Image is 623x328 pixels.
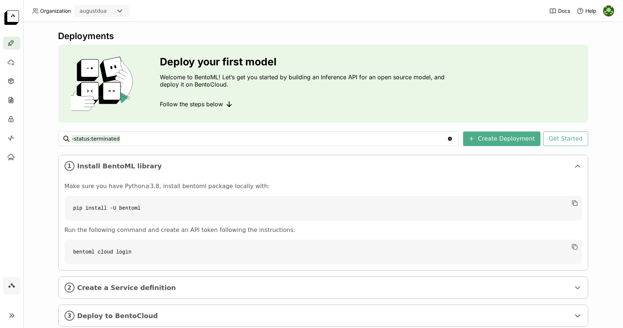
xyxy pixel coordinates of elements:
p: Welcome to BentoML! Let’s get you started by building an Inference API for an open source model, ... [160,73,449,88]
code: bentoml cloud login [65,240,582,264]
button: Get Started [543,131,588,146]
button: Create Deployment [463,131,541,146]
span: Docs [558,8,570,14]
div: augustdua [80,7,107,15]
span: Follow the steps below [160,100,223,108]
span: Organization [40,8,71,14]
h3: Deploy your first model [160,56,449,68]
i: 1 [65,161,74,171]
p: Run the following command and create an API token following the instructions: [65,226,582,234]
div: Help [577,7,596,15]
i: 3 [65,311,74,321]
span: Install BentoML library [77,162,570,170]
input: Search [72,133,447,145]
div: 1Install BentoML library [59,155,588,177]
span: Deploy to BentoCloud [77,312,570,320]
p: Make sure you have Python≥3.8, install bentoml package locally with: [65,183,582,190]
i: 2 [65,283,74,293]
div: 2Create a Service definition [59,277,588,298]
img: August Dua [603,5,614,16]
a: Docs [549,7,570,15]
code: pip install -U bentoml [65,196,582,221]
span: Help [585,8,596,14]
div: 3Deploy to BentoCloud [59,305,588,327]
svg: Clear value [447,136,453,142]
div: Deployments [58,31,588,42]
img: logo [4,10,19,25]
span: Create a Service definition [77,284,570,292]
img: cover onboarding [64,56,143,111]
input: Selected augustdua. [107,8,108,15]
